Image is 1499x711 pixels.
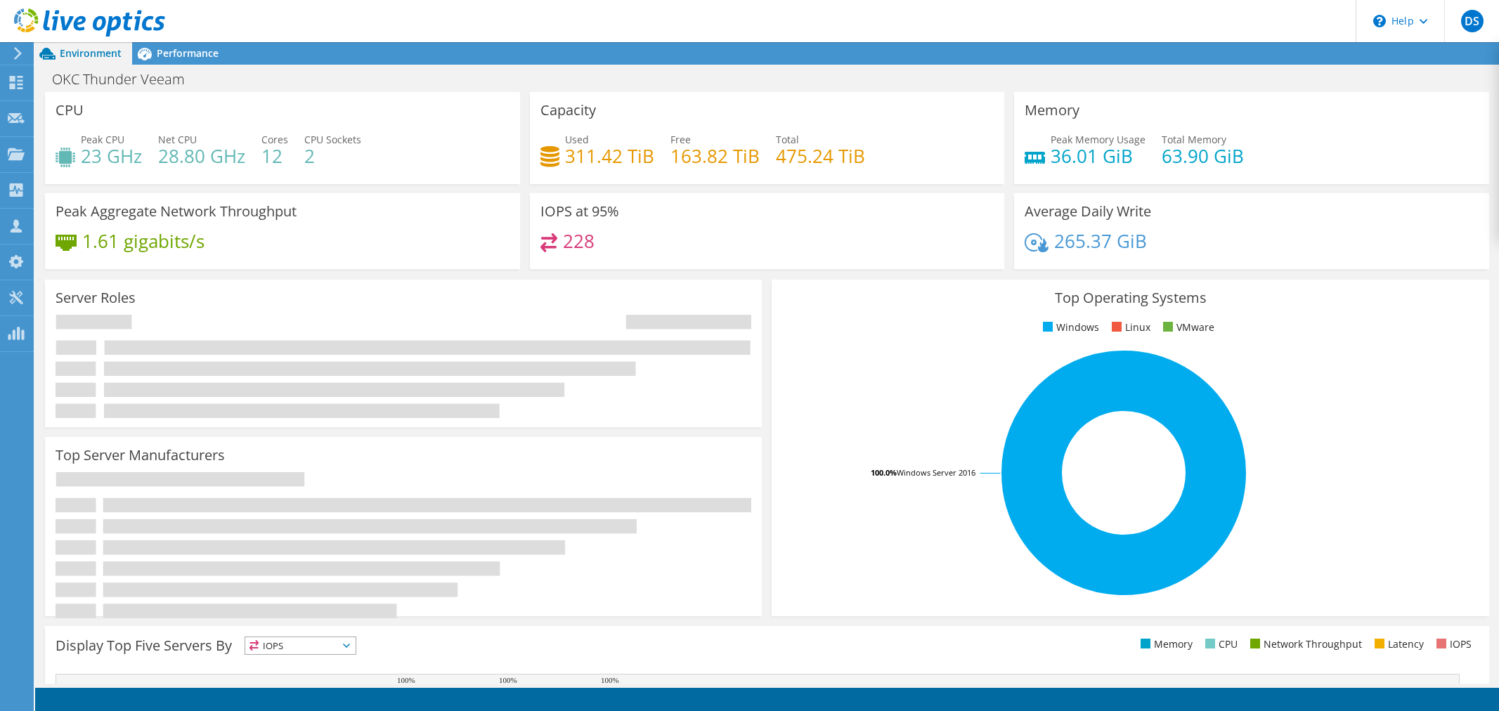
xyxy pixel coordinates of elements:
[540,204,619,219] h3: IOPS at 95%
[1162,148,1244,164] h4: 63.90 GiB
[1025,103,1079,118] h3: Memory
[56,448,225,463] h3: Top Server Manufacturers
[540,103,596,118] h3: Capacity
[897,467,975,478] tspan: Windows Server 2016
[304,133,361,146] span: CPU Sockets
[1202,637,1238,652] li: CPU
[56,204,297,219] h3: Peak Aggregate Network Throughput
[261,133,288,146] span: Cores
[158,133,197,146] span: Net CPU
[1160,320,1214,335] li: VMware
[304,148,361,164] h4: 2
[157,46,219,60] span: Performance
[158,148,245,164] h4: 28.80 GHz
[81,148,142,164] h4: 23 GHz
[499,676,517,684] text: 100%
[1137,637,1193,652] li: Memory
[670,148,760,164] h4: 163.82 TiB
[1051,133,1146,146] span: Peak Memory Usage
[871,467,897,478] tspan: 100.0%
[1025,204,1151,219] h3: Average Daily Write
[1054,233,1147,249] h4: 265.37 GiB
[397,676,415,684] text: 100%
[1461,10,1484,32] span: DS
[261,148,288,164] h4: 12
[1162,133,1226,146] span: Total Memory
[565,133,589,146] span: Used
[1433,637,1472,652] li: IOPS
[81,133,124,146] span: Peak CPU
[1051,148,1146,164] h4: 36.01 GiB
[245,637,356,654] span: IOPS
[1373,15,1386,27] svg: \n
[601,676,619,684] text: 100%
[1371,637,1424,652] li: Latency
[670,133,691,146] span: Free
[1247,637,1362,652] li: Network Throughput
[82,233,205,249] h4: 1.61 gigabits/s
[60,46,122,60] span: Environment
[776,133,799,146] span: Total
[46,72,207,87] h1: OKC Thunder Veeam
[56,103,84,118] h3: CPU
[563,233,595,249] h4: 228
[1108,320,1150,335] li: Linux
[776,148,865,164] h4: 475.24 TiB
[56,290,136,306] h3: Server Roles
[782,290,1478,306] h3: Top Operating Systems
[1039,320,1099,335] li: Windows
[565,148,654,164] h4: 311.42 TiB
